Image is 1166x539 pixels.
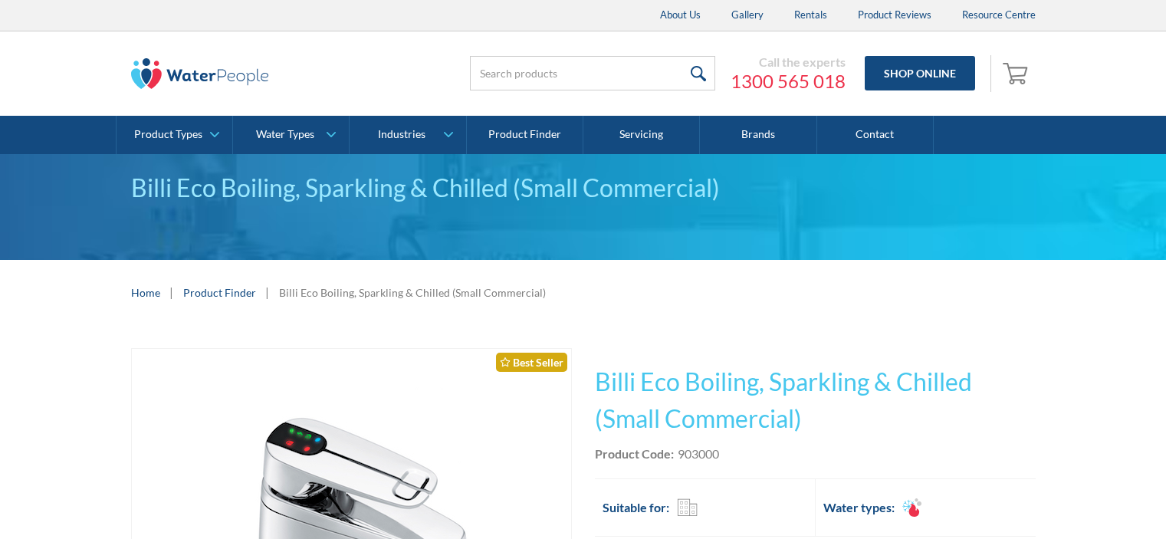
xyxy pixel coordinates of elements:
[595,446,674,461] strong: Product Code:
[603,498,669,517] h2: Suitable for:
[865,56,975,90] a: Shop Online
[467,116,583,154] a: Product Finder
[999,55,1036,92] a: Open empty cart
[233,116,349,154] a: Water Types
[131,58,269,89] img: The Water People
[817,116,934,154] a: Contact
[595,363,1036,437] h1: Billi Eco Boiling, Sparkling & Chilled (Small Commercial)
[350,116,465,154] a: Industries
[131,169,1036,206] div: Billi Eco Boiling, Sparkling & Chilled (Small Commercial)
[731,54,846,70] div: Call the experts
[168,283,176,301] div: |
[256,128,314,141] div: Water Types
[378,128,425,141] div: Industries
[823,498,895,517] h2: Water types:
[678,445,719,463] div: 903000
[1003,61,1032,85] img: shopping cart
[183,284,256,301] a: Product Finder
[496,353,567,372] div: Best Seller
[279,284,546,301] div: Billi Eco Boiling, Sparkling & Chilled (Small Commercial)
[117,116,232,154] a: Product Types
[700,116,816,154] a: Brands
[583,116,700,154] a: Servicing
[731,70,846,93] a: 1300 565 018
[134,128,202,141] div: Product Types
[264,283,271,301] div: |
[470,56,715,90] input: Search products
[131,284,160,301] a: Home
